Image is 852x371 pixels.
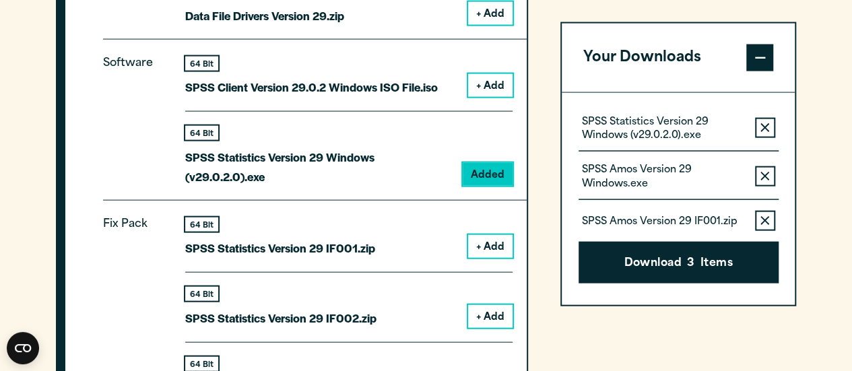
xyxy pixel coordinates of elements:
div: 64 Bit [185,217,218,232]
button: + Add [468,2,513,25]
button: + Add [468,305,513,328]
p: SPSS Amos Version 29 Windows.exe [582,164,744,191]
span: 3 [687,255,694,272]
div: 64 Bit [185,287,218,301]
button: + Add [468,74,513,97]
p: SPSS Statistics Version 29 Windows (v29.0.2.0).exe [185,147,452,187]
p: SPSS Client Version 29.0.2 Windows ISO File.iso [185,77,438,97]
button: Open CMP widget [7,332,39,364]
div: Your Downloads [562,92,795,304]
p: SPSS Statistics Version 29 Windows (v29.0.2.0).exe [582,115,744,142]
p: Data File Drivers Version 29.zip [185,6,344,26]
div: 64 Bit [185,357,218,371]
p: SPSS Statistics Version 29 IF002.zip [185,308,376,328]
p: SPSS Amos Version 29 IF001.zip [582,215,738,228]
div: 64 Bit [185,57,218,71]
button: Download3Items [579,241,779,283]
button: Added [463,163,513,186]
p: Software [103,54,164,175]
p: SPSS Statistics Version 29 IF001.zip [185,238,375,258]
div: 64 Bit [185,126,218,140]
button: Your Downloads [562,23,795,92]
button: + Add [468,235,513,258]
